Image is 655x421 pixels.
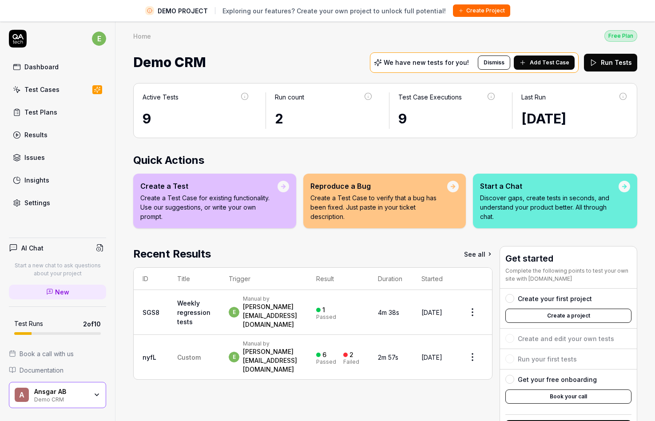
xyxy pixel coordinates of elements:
h4: AI Chat [21,243,44,253]
time: [DATE] [421,353,442,361]
span: Book a call with us [20,349,74,358]
div: Dashboard [24,62,59,71]
span: e [229,352,239,362]
span: Custom [177,353,201,361]
button: Free Plan [604,30,637,42]
div: 2 [349,351,353,359]
div: Run count [275,92,304,102]
a: Documentation [9,365,106,375]
time: 2m 57s [378,353,398,361]
div: Last Run [521,92,546,102]
a: Book a call with us [9,349,106,358]
th: ID [134,268,168,290]
h3: Get started [505,252,631,265]
a: Insights [9,171,106,189]
th: Trigger [220,268,307,290]
h2: Recent Results [133,246,211,262]
div: 6 [322,351,326,359]
div: Get your free onboarding [518,375,597,384]
div: Complete the following points to test your own site with [DOMAIN_NAME] [505,267,631,283]
div: Create your first project [518,294,592,303]
div: Test Plans [24,107,57,117]
time: 4m 38s [378,309,399,316]
div: Manual by [243,340,298,347]
a: Test Plans [9,103,106,121]
p: Discover gaps, create tests in seconds, and understand your product better. All through chat. [480,193,619,221]
a: Test Cases [9,81,106,98]
time: [DATE] [521,111,566,127]
div: Passed [316,359,336,365]
div: Settings [24,198,50,207]
div: Active Tests [143,92,179,102]
div: Manual by [243,295,298,302]
button: Run Tests [584,54,637,71]
div: 2 [275,109,373,129]
div: 9 [398,109,496,129]
span: New [55,287,69,297]
div: Reproduce a Bug [310,181,447,191]
p: Create a Test Case for existing functionality. Use our suggestions, or write your own prompt. [140,193,278,221]
button: Dismiss [478,56,510,70]
th: Duration [369,268,413,290]
button: Book your call [505,389,631,404]
div: Home [133,32,151,40]
div: 9 [143,109,250,129]
button: Create Project [453,4,510,17]
a: See all [464,246,492,262]
th: Title [168,268,220,290]
p: Create a Test Case to verify that a bug has been fixed. Just paste in your ticket description. [310,193,447,221]
span: e [92,32,106,46]
div: Start a Chat [480,181,619,191]
span: DEMO PROJECT [158,6,208,16]
th: Started [413,268,453,290]
div: Passed [316,314,336,320]
div: Insights [24,175,49,185]
div: Results [24,130,48,139]
p: We have new tests for you! [384,60,469,66]
a: nyfL [143,353,156,361]
a: Settings [9,194,106,211]
button: Add Test Case [514,56,575,70]
span: Add Test Case [530,59,569,67]
button: e [92,30,106,48]
div: Demo CRM [34,395,87,402]
p: Start a new chat to ask questions about your project [9,262,106,278]
th: Result [307,268,369,290]
time: [DATE] [421,309,442,316]
div: Create a Test [140,181,278,191]
button: Create a project [505,309,631,323]
span: e [229,307,239,318]
div: [PERSON_NAME][EMAIL_ADDRESS][DOMAIN_NAME] [243,347,298,374]
h2: Quick Actions [133,152,637,168]
div: Ansgar AB [34,388,87,396]
div: 1 [322,306,325,314]
a: Issues [9,149,106,166]
span: Documentation [20,365,64,375]
div: [PERSON_NAME][EMAIL_ADDRESS][DOMAIN_NAME] [243,302,298,329]
div: Issues [24,153,45,162]
div: Failed [343,359,359,365]
a: Results [9,126,106,143]
span: 2 of 10 [83,319,101,329]
a: New [9,285,106,299]
h5: Test Runs [14,320,43,328]
a: Weekly regression tests [177,299,210,326]
a: Dashboard [9,58,106,75]
a: SGS8 [143,309,159,316]
span: Exploring our features? Create your own project to unlock full potential! [222,6,446,16]
button: AAnsgar ABDemo CRM [9,382,106,409]
div: Test Case Executions [398,92,462,102]
span: A [15,388,29,402]
span: Demo CRM [133,51,206,74]
div: Test Cases [24,85,60,94]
